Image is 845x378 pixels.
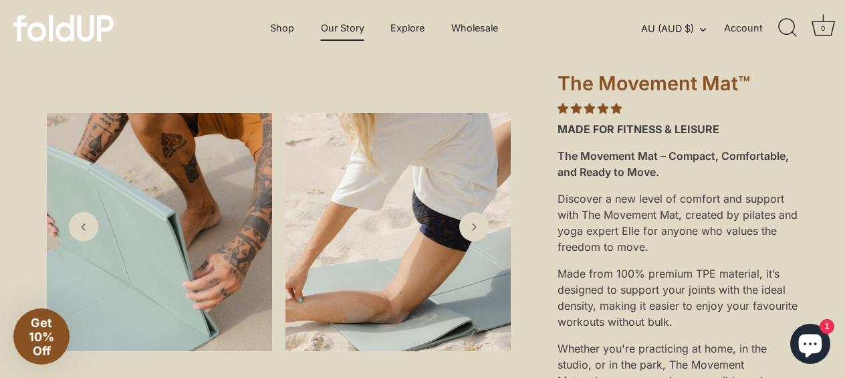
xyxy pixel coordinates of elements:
[558,143,798,185] div: The Movement Mat – Compact, Comfortable, and Ready to Move.
[69,212,98,242] a: Previous slide
[786,324,834,367] inbox-online-store-chat: Shopify online store chat
[379,15,437,41] a: Explore
[309,15,376,41] a: Our Story
[558,72,798,101] h1: The Movement Mat™
[259,15,306,41] a: Shop
[816,21,830,35] div: 0
[459,212,489,242] a: Next slide
[558,185,798,260] div: Discover a new level of comfort and support with The Movement Mat, created by pilates and yoga ex...
[558,102,622,115] span: 4.86 stars
[641,23,721,35] button: AU (AUD $)
[558,260,798,335] div: Made from 100% premium TPE material, it’s designed to support your joints with the ideal density,...
[724,20,776,36] a: Account
[29,316,54,358] span: Get 10% Off
[808,13,838,43] a: Cart
[13,308,70,365] div: Get 10% Off
[237,15,531,41] div: Primary navigation
[773,13,802,43] a: Search
[558,122,719,136] strong: MADE FOR FITNESS & LEISURE
[440,15,510,41] a: Wholesale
